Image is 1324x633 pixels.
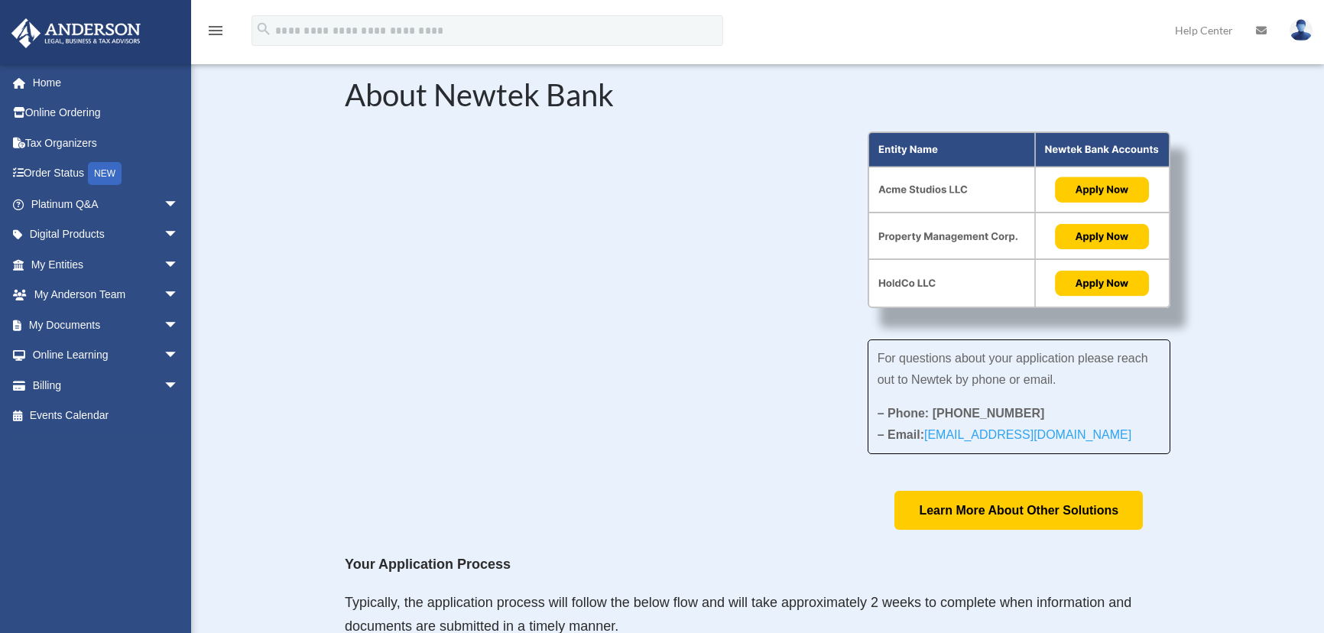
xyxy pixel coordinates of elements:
[878,352,1148,386] span: For questions about your application please reach out to Newtek by phone or email.
[164,249,194,281] span: arrow_drop_down
[11,370,202,401] a: Billingarrow_drop_down
[206,27,225,40] a: menu
[11,310,202,340] a: My Documentsarrow_drop_down
[7,18,145,48] img: Anderson Advisors Platinum Portal
[164,310,194,341] span: arrow_drop_down
[164,219,194,251] span: arrow_drop_down
[255,21,272,37] i: search
[345,131,822,400] iframe: NewtekOne and Newtek Bank's Partnership with Anderson Advisors
[11,128,202,158] a: Tax Organizers
[1290,19,1313,41] img: User Pic
[88,162,122,185] div: NEW
[11,340,202,371] a: Online Learningarrow_drop_down
[206,21,225,40] i: menu
[11,401,202,431] a: Events Calendar
[164,370,194,401] span: arrow_drop_down
[11,158,202,190] a: Order StatusNEW
[878,428,1132,441] strong: – Email:
[894,491,1143,530] a: Learn More About Other Solutions
[164,189,194,220] span: arrow_drop_down
[164,280,194,311] span: arrow_drop_down
[345,80,1170,118] h2: About Newtek Bank
[11,98,202,128] a: Online Ordering
[924,428,1131,449] a: [EMAIL_ADDRESS][DOMAIN_NAME]
[11,249,202,280] a: My Entitiesarrow_drop_down
[345,557,511,572] strong: Your Application Process
[164,340,194,372] span: arrow_drop_down
[11,219,202,250] a: Digital Productsarrow_drop_down
[11,280,202,310] a: My Anderson Teamarrow_drop_down
[878,407,1045,420] strong: – Phone: [PHONE_NUMBER]
[868,131,1170,309] img: About Partnership Graphic (3)
[11,189,202,219] a: Platinum Q&Aarrow_drop_down
[11,67,202,98] a: Home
